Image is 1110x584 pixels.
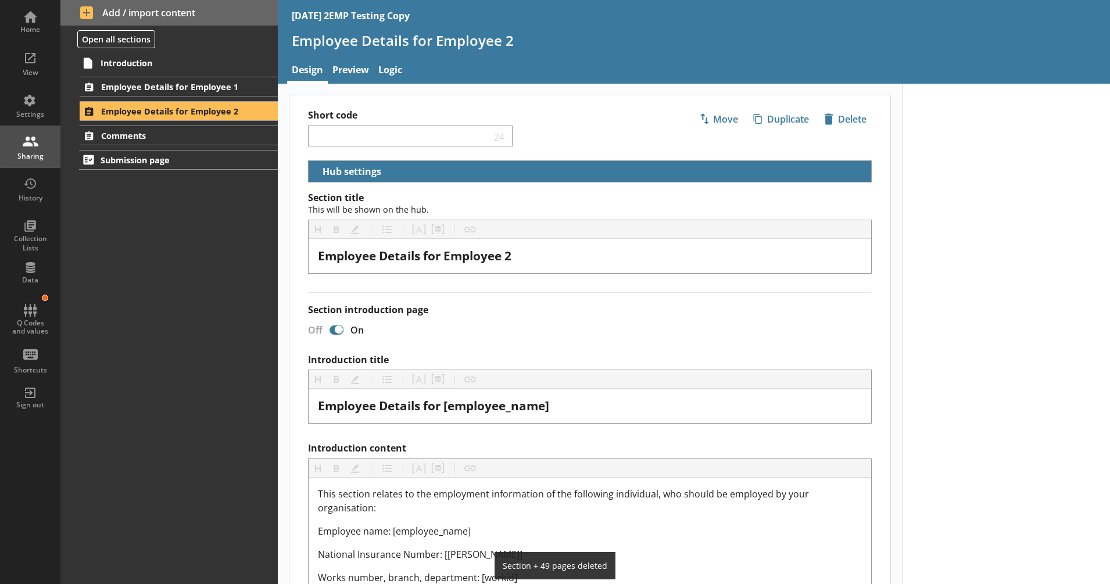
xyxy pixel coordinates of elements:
label: Introduction title [308,354,872,366]
span: Employee Details for Employee 1 [101,81,243,92]
button: Hub settings [313,161,384,181]
label: Introduction content [308,442,872,454]
li: Comments [60,126,278,145]
div: Q Codes and values [10,319,51,336]
div: On [346,324,373,336]
button: Duplicate [748,109,814,129]
span: Move [694,110,743,128]
div: Section + 49 pages deleted [503,560,607,571]
div: [DATE] 2EMP Testing Copy [292,9,410,22]
span: Submission page [101,155,243,166]
a: Introduction [79,53,278,72]
span: Duplicate [749,110,814,128]
span: Introduction [101,58,243,69]
div: Data [10,275,51,285]
div: View [10,68,51,77]
a: Employee Details for Employee 1 [80,77,277,96]
h1: Employee Details for Employee 2 [292,31,1097,49]
a: Logic [374,59,407,84]
span: Works number, branch, department: [workid] [318,571,517,584]
span: Section title [308,191,429,216]
a: Employee Details for Employee 2 [80,101,277,121]
a: Submission page [79,150,278,170]
label: Section introduction page [308,304,872,316]
div: Settings [10,110,51,119]
button: Delete [819,109,872,129]
div: [object Object] [318,248,862,264]
div: Introduction title [318,398,862,414]
span: 24 [491,131,507,142]
label: Short code [308,109,590,121]
span: Employee Details for Employee 2 [318,248,511,264]
div: Shortcuts [10,366,51,375]
a: Comments [80,126,277,145]
span: This section relates to the employment information of the following individual, who should be emp... [318,488,811,514]
div: History [10,194,51,203]
li: Employee Details for Employee 2 [60,101,278,121]
div: Home [10,25,51,34]
div: Sign out [10,400,51,410]
span: Comments [101,130,243,141]
span: Employee name: [employee_name] [318,525,471,538]
span: This will be shown on the hub. [308,204,429,215]
div: Off [299,324,327,336]
span: National Insurance Number: [[PERSON_NAME]] [318,548,522,561]
a: Preview [328,59,374,84]
span: Delete [819,110,871,128]
li: Employee Details for Employee 1 [60,77,278,96]
div: Collection Lists [10,234,51,252]
span: Employee Details for Employee 2 [101,106,243,117]
a: Design [287,59,328,84]
button: Open all sections [77,30,155,48]
div: Sharing [10,152,51,161]
button: Move [694,109,743,129]
span: Add / import content [80,6,258,19]
span: Employee Details for [employee_name] [318,397,549,414]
